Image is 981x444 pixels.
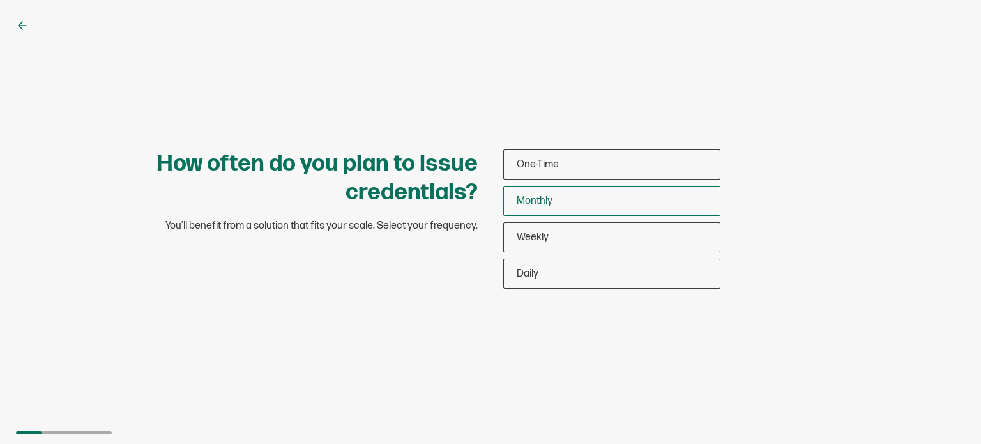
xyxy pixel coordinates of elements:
iframe: Chat Widget [917,383,981,444]
h1: How often do you plan to issue credentials? [120,149,478,207]
span: Weekly [517,231,549,243]
span: Daily [517,268,538,280]
span: One-Time [517,158,559,171]
span: Monthly [517,195,552,207]
span: You’ll benefit from a solution that fits your scale. Select your frequency. [165,220,478,233]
